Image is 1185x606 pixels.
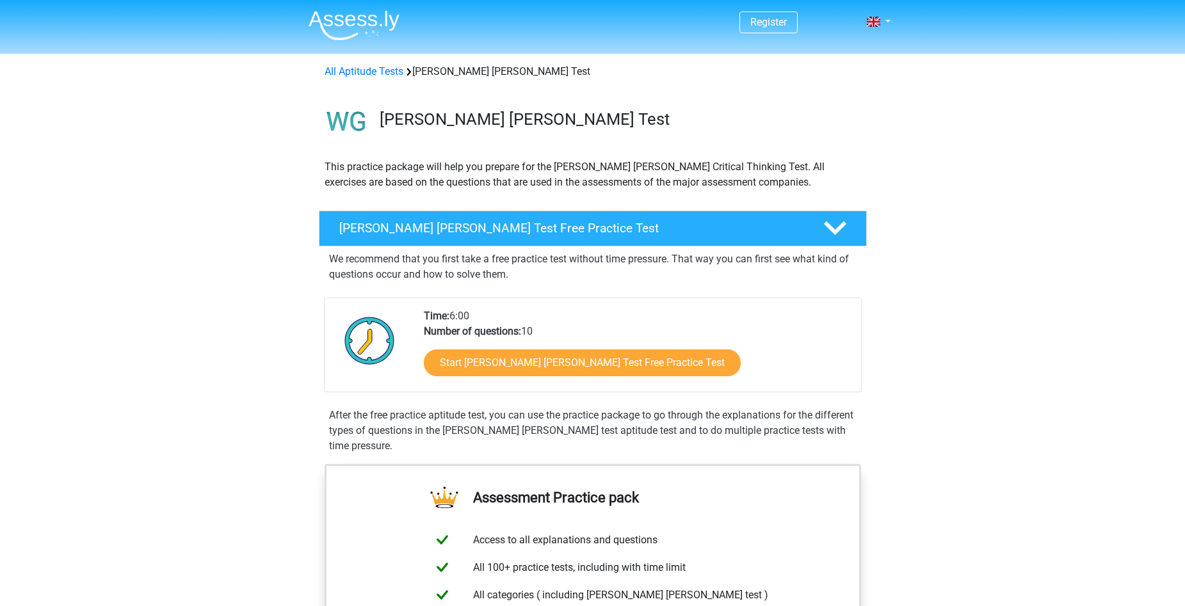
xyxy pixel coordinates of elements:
[325,159,861,190] p: This practice package will help you prepare for the [PERSON_NAME] [PERSON_NAME] Critical Thinking...
[329,251,857,282] p: We recommend that you first take a free practice test without time pressure. That way you can fir...
[424,325,521,337] b: Number of questions:
[339,221,803,235] h4: [PERSON_NAME] [PERSON_NAME] Test Free Practice Test
[325,65,403,77] a: All Aptitude Tests
[319,64,866,79] div: [PERSON_NAME] [PERSON_NAME] Test
[380,109,857,129] h3: [PERSON_NAME] [PERSON_NAME] Test
[750,16,787,28] a: Register
[424,349,741,376] a: Start [PERSON_NAME] [PERSON_NAME] Test Free Practice Test
[314,211,872,246] a: [PERSON_NAME] [PERSON_NAME] Test Free Practice Test
[324,408,862,454] div: After the free practice aptitude test, you can use the practice package to go through the explana...
[309,10,399,40] img: Assessly
[424,310,449,322] b: Time:
[337,308,402,372] img: Clock
[319,95,374,149] img: watson glaser test
[414,308,860,392] div: 6:00 10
